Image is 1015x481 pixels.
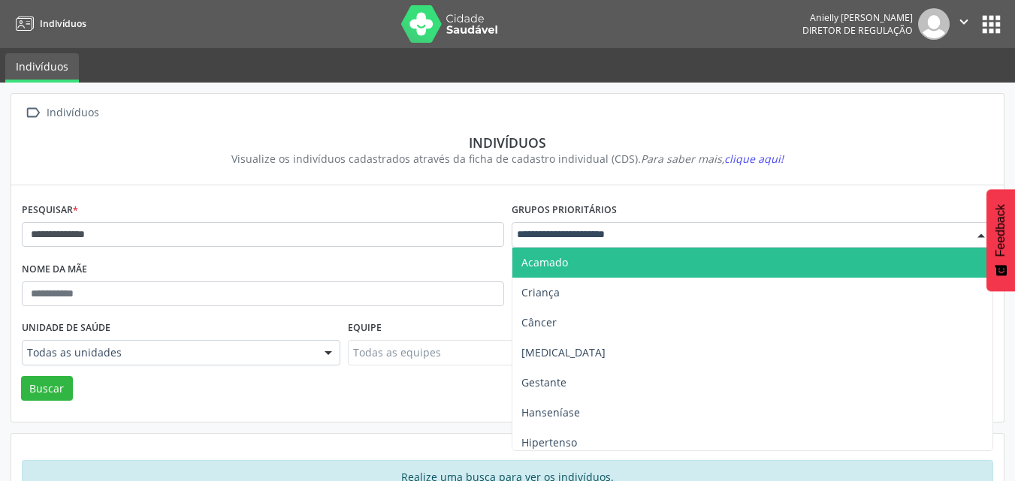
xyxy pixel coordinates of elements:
span: clique aqui! [724,152,784,166]
div: Indivíduos [32,134,983,151]
span: Acamado [521,255,568,269]
i:  [956,14,972,30]
span: Gestante [521,375,566,389]
button: Buscar [21,376,73,401]
i:  [22,102,44,124]
button: apps [978,11,1004,38]
label: Grupos prioritários [512,199,617,222]
span: Indivíduos [40,17,86,30]
span: [MEDICAL_DATA] [521,345,606,359]
label: Nome da mãe [22,258,87,281]
span: Criança [521,285,560,299]
button:  [950,8,978,40]
span: Hipertenso [521,435,577,449]
span: Hanseníase [521,405,580,419]
span: Diretor de regulação [802,24,913,37]
label: Equipe [348,317,382,340]
a:  Indivíduos [22,102,101,124]
a: Indivíduos [11,11,86,36]
label: Pesquisar [22,199,78,222]
div: Anielly [PERSON_NAME] [802,11,913,24]
div: Indivíduos [44,102,101,124]
img: img [918,8,950,40]
span: Todas as unidades [27,345,310,360]
div: Visualize os indivíduos cadastrados através da ficha de cadastro individual (CDS). [32,151,983,167]
label: Unidade de saúde [22,317,110,340]
span: Feedback [994,204,1007,257]
a: Indivíduos [5,53,79,83]
i: Para saber mais, [641,152,784,166]
span: Câncer [521,315,557,329]
button: Feedback - Mostrar pesquisa [986,189,1015,291]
